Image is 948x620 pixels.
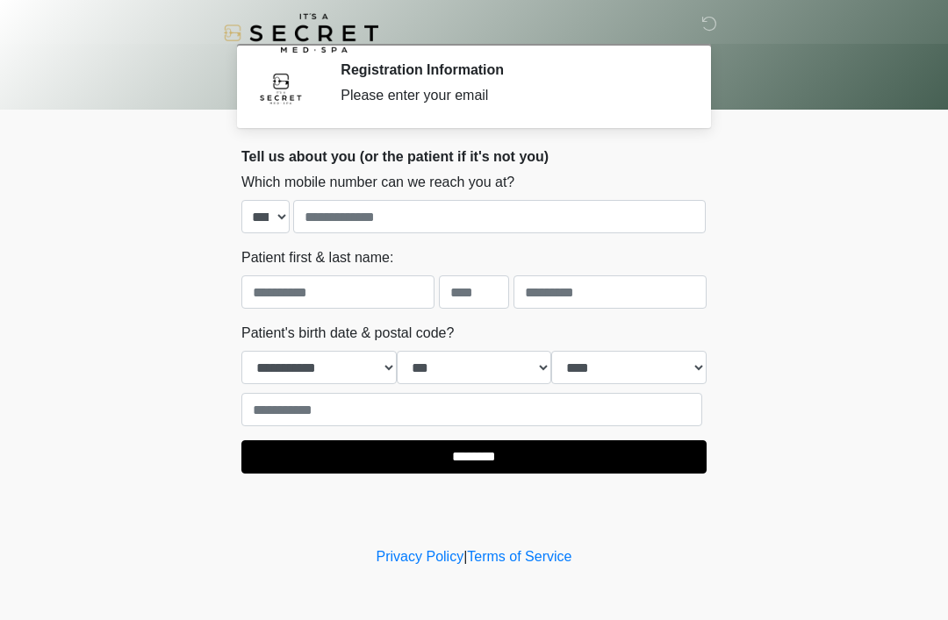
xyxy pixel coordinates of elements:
a: | [463,549,467,564]
label: Patient's birth date & postal code? [241,323,454,344]
img: Agent Avatar [255,61,307,114]
h2: Registration Information [341,61,680,78]
div: Please enter your email [341,85,680,106]
a: Privacy Policy [377,549,464,564]
img: It's A Secret Med Spa Logo [224,13,378,53]
h2: Tell us about you (or the patient if it's not you) [241,148,707,165]
a: Terms of Service [467,549,571,564]
label: Patient first & last name: [241,247,393,268]
label: Which mobile number can we reach you at? [241,172,514,193]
